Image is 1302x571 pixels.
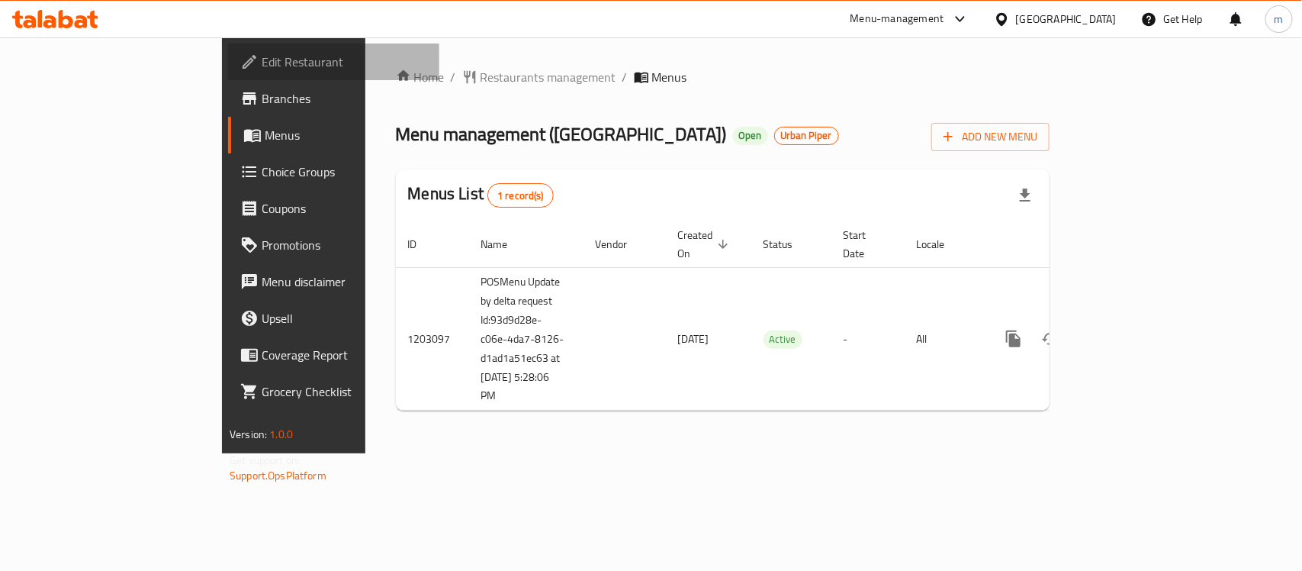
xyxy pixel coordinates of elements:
[230,466,326,486] a: Support.OpsPlatform
[1032,321,1069,357] button: Change Status
[678,226,733,263] span: Created On
[622,68,628,86] li: /
[905,267,983,411] td: All
[764,331,802,348] span: Active
[262,382,427,401] span: Grocery Checklist
[228,373,439,410] a: Grocery Checklist
[228,263,439,300] a: Menu disclaimer
[775,129,838,142] span: Urban Piper
[481,68,616,86] span: Restaurants management
[944,127,1037,147] span: Add New Menu
[764,235,813,253] span: Status
[396,68,1050,86] nav: breadcrumb
[596,235,648,253] span: Vendor
[733,127,768,145] div: Open
[228,300,439,337] a: Upsell
[230,424,267,444] span: Version:
[1016,11,1117,27] div: [GEOGRAPHIC_DATA]
[931,123,1050,151] button: Add New Menu
[262,273,427,291] span: Menu disclaimer
[262,199,427,218] span: Coupons
[983,221,1154,268] th: Actions
[469,267,583,411] td: POSMenu Update by delta request Id:93d9d28e-c06e-4da7-8126-d1ad1a51ec63 at [DATE] 5:28:06 PM
[733,129,768,142] span: Open
[262,53,427,71] span: Edit Restaurant
[844,226,886,263] span: Start Date
[228,337,439,373] a: Coverage Report
[451,68,456,86] li: /
[488,189,553,203] span: 1 record(s)
[228,44,439,80] a: Edit Restaurant
[228,80,439,117] a: Branches
[262,309,427,327] span: Upsell
[228,227,439,263] a: Promotions
[269,424,293,444] span: 1.0.0
[481,235,528,253] span: Name
[265,126,427,144] span: Menus
[408,182,554,208] h2: Menus List
[764,331,802,349] div: Active
[262,346,427,364] span: Coverage Report
[652,68,687,86] span: Menus
[228,153,439,190] a: Choice Groups
[262,163,427,181] span: Choice Groups
[917,235,965,253] span: Locale
[678,329,709,349] span: [DATE]
[228,117,439,153] a: Menus
[1275,11,1284,27] span: m
[831,267,905,411] td: -
[396,221,1154,411] table: enhanced table
[230,450,300,470] span: Get support on:
[228,190,439,227] a: Coupons
[262,236,427,254] span: Promotions
[262,89,427,108] span: Branches
[462,68,616,86] a: Restaurants management
[850,10,944,28] div: Menu-management
[408,235,437,253] span: ID
[995,321,1032,357] button: more
[1007,177,1043,214] div: Export file
[396,117,727,151] span: Menu management ( [GEOGRAPHIC_DATA] )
